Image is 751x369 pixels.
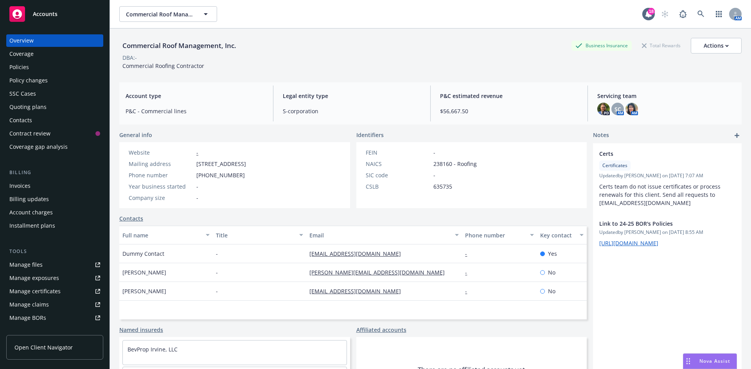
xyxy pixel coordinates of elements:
[593,131,609,140] span: Notes
[675,6,691,22] a: Report a Bug
[593,143,742,213] div: CertsCertificatesUpdatedby [PERSON_NAME] on [DATE] 7:07 AMCerts team do not issue certificates or...
[693,6,709,22] a: Search
[119,326,163,334] a: Named insureds
[548,268,555,276] span: No
[9,61,29,73] div: Policies
[216,250,218,258] span: -
[6,219,103,232] a: Installment plans
[6,61,103,73] a: Policies
[6,101,103,113] a: Quoting plans
[128,346,178,353] a: BevProp Irvine, LLC
[602,162,627,169] span: Certificates
[657,6,673,22] a: Start snowing
[465,269,473,276] a: -
[9,101,47,113] div: Quoting plans
[6,285,103,298] a: Manage certificates
[6,114,103,127] a: Contacts
[9,206,53,219] div: Account charges
[6,3,103,25] a: Accounts
[548,287,555,295] span: No
[119,41,239,51] div: Commercial Roof Management, Inc.
[9,141,68,153] div: Coverage gap analysis
[6,169,103,176] div: Billing
[6,206,103,219] a: Account charges
[6,272,103,284] a: Manage exposures
[704,38,729,53] div: Actions
[9,312,46,324] div: Manage BORs
[33,11,57,17] span: Accounts
[571,41,632,50] div: Business Insurance
[9,298,49,311] div: Manage claims
[119,131,152,139] span: General info
[683,353,737,369] button: Nova Assist
[540,231,575,239] div: Key contact
[9,219,55,232] div: Installment plans
[9,258,43,271] div: Manage files
[440,92,578,100] span: P&C estimated revenue
[9,193,49,205] div: Billing updates
[196,171,245,179] span: [PHONE_NUMBER]
[366,182,430,191] div: CSLB
[283,107,421,115] span: S-corporation
[6,74,103,87] a: Policy changes
[129,194,193,202] div: Company size
[6,248,103,255] div: Tools
[638,41,685,50] div: Total Rewards
[433,160,477,168] span: 238160 - Roofing
[14,343,73,351] span: Open Client Navigator
[9,127,50,140] div: Contract review
[119,214,143,223] a: Contacts
[196,182,198,191] span: -
[599,150,715,158] span: Certs
[356,131,384,139] span: Identifiers
[614,105,621,113] span: SC
[465,231,525,239] div: Phone number
[683,354,693,369] div: Drag to move
[648,8,655,15] div: 18
[122,250,164,258] span: Dummy Contact
[691,38,742,53] button: Actions
[122,287,166,295] span: [PERSON_NAME]
[196,194,198,202] span: -
[129,160,193,168] div: Mailing address
[306,226,462,244] button: Email
[9,272,59,284] div: Manage exposures
[599,183,722,207] span: Certs team do not issue certificates or process renewals for this client. Send all requests to [E...
[196,149,198,156] a: -
[599,219,715,228] span: Link to 24-25 BOR's Policies
[366,171,430,179] div: SIC code
[6,312,103,324] a: Manage BORs
[196,160,246,168] span: [STREET_ADDRESS]
[433,182,452,191] span: 635735
[122,268,166,276] span: [PERSON_NAME]
[6,258,103,271] a: Manage files
[732,131,742,140] a: add
[9,114,32,127] div: Contacts
[216,287,218,295] span: -
[366,160,430,168] div: NAICS
[6,34,103,47] a: Overview
[462,226,537,244] button: Phone number
[6,193,103,205] a: Billing updates
[356,326,406,334] a: Affiliated accounts
[126,92,264,100] span: Account type
[599,229,735,236] span: Updated by [PERSON_NAME] on [DATE] 8:55 AM
[216,268,218,276] span: -
[9,180,31,192] div: Invoices
[129,171,193,179] div: Phone number
[309,287,407,295] a: [EMAIL_ADDRESS][DOMAIN_NAME]
[465,287,473,295] a: -
[6,298,103,311] a: Manage claims
[309,269,451,276] a: [PERSON_NAME][EMAIL_ADDRESS][DOMAIN_NAME]
[599,239,658,247] a: [URL][DOMAIN_NAME]
[6,141,103,153] a: Coverage gap analysis
[6,87,103,100] a: SSC Cases
[548,250,557,258] span: Yes
[9,325,69,337] div: Summary of insurance
[433,148,435,157] span: -
[309,250,407,257] a: [EMAIL_ADDRESS][DOMAIN_NAME]
[537,226,587,244] button: Key contact
[9,74,48,87] div: Policy changes
[625,103,638,115] img: photo
[122,231,201,239] div: Full name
